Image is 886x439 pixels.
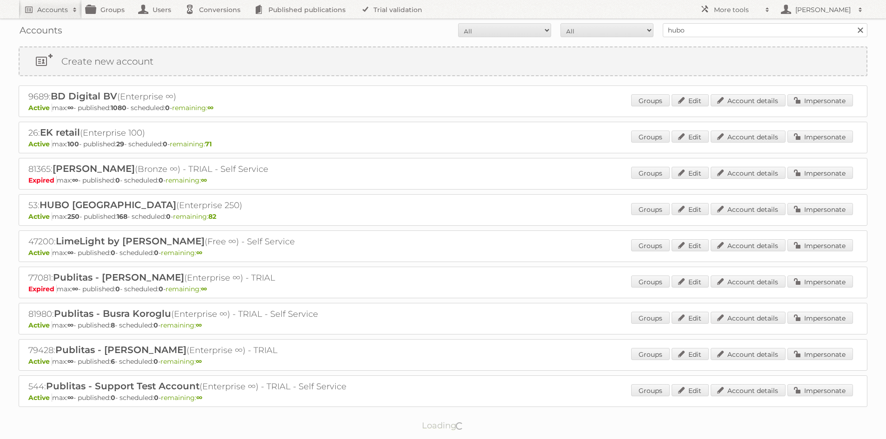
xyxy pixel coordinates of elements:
[166,212,171,221] strong: 0
[196,249,202,257] strong: ∞
[51,91,117,102] span: BD Digital BV
[28,140,52,148] span: Active
[787,275,853,288] a: Impersonate
[28,285,57,293] span: Expired
[711,275,786,288] a: Account details
[787,94,853,106] a: Impersonate
[196,357,202,366] strong: ∞
[111,104,127,112] strong: 1080
[67,140,79,148] strong: 100
[115,285,120,293] strong: 0
[170,140,212,148] span: remaining:
[672,94,709,106] a: Edit
[161,249,202,257] span: remaining:
[208,212,216,221] strong: 82
[53,272,184,283] span: Publitas - [PERSON_NAME]
[28,249,858,257] p: max: - published: - scheduled: -
[787,348,853,360] a: Impersonate
[631,167,670,179] a: Groups
[787,384,853,396] a: Impersonate
[115,176,120,184] strong: 0
[28,163,354,175] h2: 81365: (Bronze ∞) - TRIAL - Self Service
[28,176,57,184] span: Expired
[711,131,786,143] a: Account details
[787,167,853,179] a: Impersonate
[201,285,207,293] strong: ∞
[111,357,115,366] strong: 6
[787,131,853,143] a: Impersonate
[28,127,354,139] h2: 26: (Enterprise 100)
[631,94,670,106] a: Groups
[631,131,670,143] a: Groups
[153,357,158,366] strong: 0
[67,393,73,402] strong: ∞
[28,212,858,221] p: max: - published: - scheduled: -
[159,285,163,293] strong: 0
[53,163,135,174] span: [PERSON_NAME]
[28,272,354,284] h2: 77081: (Enterprise ∞) - TRIAL
[631,312,670,324] a: Groups
[28,357,52,366] span: Active
[153,321,158,329] strong: 0
[72,285,78,293] strong: ∞
[711,94,786,106] a: Account details
[672,384,709,396] a: Edit
[672,203,709,215] a: Edit
[714,5,760,14] h2: More tools
[28,140,858,148] p: max: - published: - scheduled: -
[672,131,709,143] a: Edit
[28,285,858,293] p: max: - published: - scheduled: -
[67,357,73,366] strong: ∞
[28,212,52,221] span: Active
[55,344,187,355] span: Publitas - [PERSON_NAME]
[40,127,80,138] span: EK retail
[711,312,786,324] a: Account details
[160,357,202,366] span: remaining:
[159,176,163,184] strong: 0
[160,321,202,329] span: remaining:
[28,357,858,366] p: max: - published: - scheduled: -
[166,176,207,184] span: remaining:
[117,212,127,221] strong: 168
[28,249,52,257] span: Active
[631,384,670,396] a: Groups
[672,275,709,288] a: Edit
[28,393,858,402] p: max: - published: - scheduled: -
[173,212,216,221] span: remaining:
[672,348,709,360] a: Edit
[631,239,670,251] a: Groups
[54,308,171,319] span: Publitas - Busra Koroglu
[672,167,709,179] a: Edit
[28,91,354,103] h2: 9689: (Enterprise ∞)
[116,140,124,148] strong: 29
[28,344,354,356] h2: 79428: (Enterprise ∞) - TRIAL
[165,104,170,112] strong: 0
[166,285,207,293] span: remaining:
[711,239,786,251] a: Account details
[672,312,709,324] a: Edit
[28,104,858,112] p: max: - published: - scheduled: -
[163,140,167,148] strong: 0
[28,104,52,112] span: Active
[67,321,73,329] strong: ∞
[672,239,709,251] a: Edit
[393,416,493,435] p: Loading
[67,212,80,221] strong: 250
[787,203,853,215] a: Impersonate
[28,393,52,402] span: Active
[67,104,73,112] strong: ∞
[207,104,213,112] strong: ∞
[631,348,670,360] a: Groups
[161,393,202,402] span: remaining:
[196,321,202,329] strong: ∞
[172,104,213,112] span: remaining:
[37,5,68,14] h2: Accounts
[196,393,202,402] strong: ∞
[787,312,853,324] a: Impersonate
[46,380,200,392] span: Publitas - Support Test Account
[711,348,786,360] a: Account details
[28,321,52,329] span: Active
[28,199,354,211] h2: 53: (Enterprise 250)
[154,249,159,257] strong: 0
[20,47,866,75] a: Create new account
